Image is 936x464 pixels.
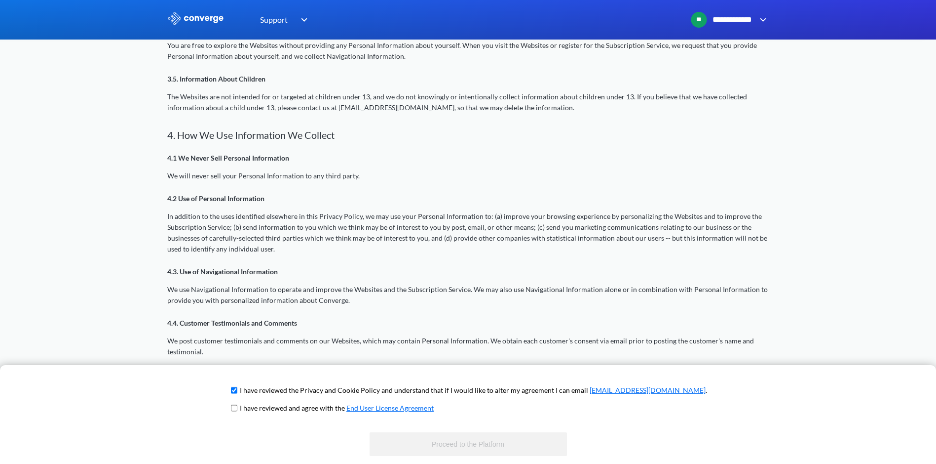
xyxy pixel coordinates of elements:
img: downArrow.svg [753,14,769,26]
p: 4.1 We Never Sell Personal Information [167,153,769,164]
h2: 4. How We Use Information We Collect [167,129,769,141]
p: You are free to explore the Websites without providing any Personal Information about yourself. W... [167,40,769,62]
a: End User License Agreement [346,404,434,412]
p: In addition to the uses identified elsewhere in this Privacy Policy, we may use your Personal Inf... [167,211,769,254]
img: downArrow.svg [295,14,310,26]
p: 4.2 Use of Personal Information [167,193,769,204]
p: 4.3. Use of Navigational Information [167,266,769,277]
span: Support [260,13,288,26]
p: I have reviewed and agree with the [240,403,434,414]
p: We post customer testimonials and comments on our Websites, which may contain Personal Informatio... [167,336,769,357]
p: 4.4. Customer Testimonials and Comments [167,318,769,329]
a: [EMAIL_ADDRESS][DOMAIN_NAME] [590,386,706,394]
img: logo_ewhite.svg [167,12,225,25]
p: I have reviewed the Privacy and Cookie Policy and understand that if I would like to alter my agr... [240,385,707,396]
p: We will never sell your Personal Information to any third party. [167,170,769,181]
p: We use Navigational Information to operate and improve the Websites and the Subscription Service.... [167,284,769,306]
p: The Websites are not intended for or targeted at children under 13, and we do not knowingly or in... [167,91,769,113]
p: 3.5. Information About Children [167,74,769,84]
button: Proceed to the Platform [370,432,567,456]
